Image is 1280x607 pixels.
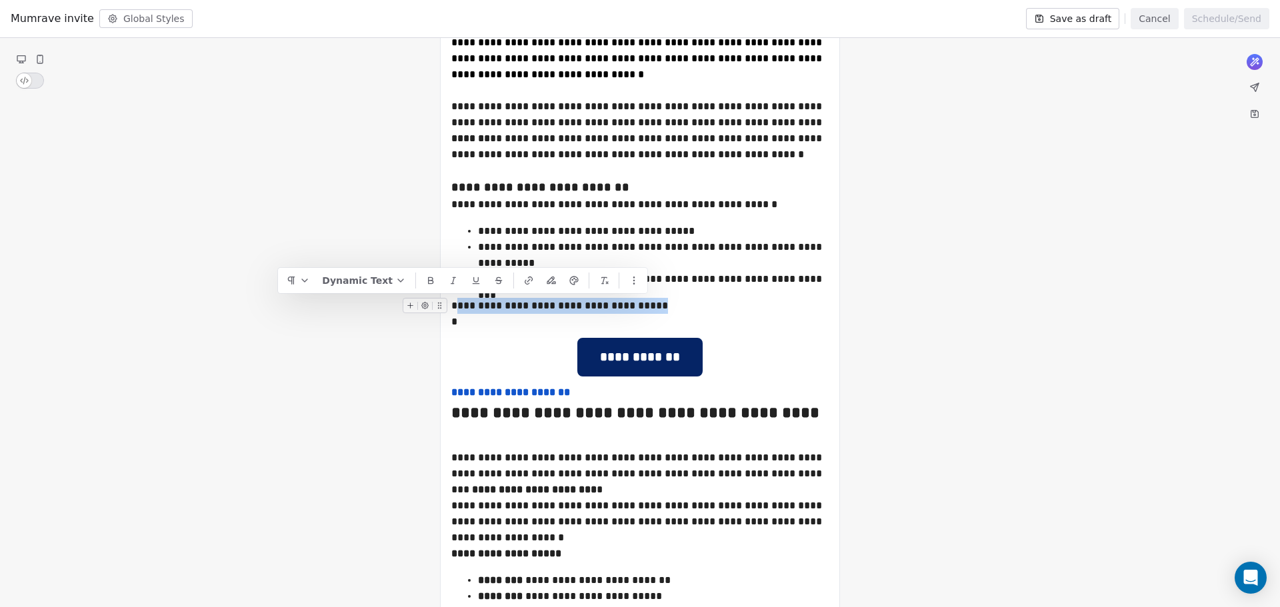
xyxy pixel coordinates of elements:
span: Mumrave invite [11,11,94,27]
button: Schedule/Send [1184,8,1269,29]
div: Open Intercom Messenger [1235,562,1267,594]
button: Save as draft [1026,8,1120,29]
button: Dynamic Text [317,271,411,291]
button: Global Styles [99,9,193,28]
button: Cancel [1131,8,1178,29]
